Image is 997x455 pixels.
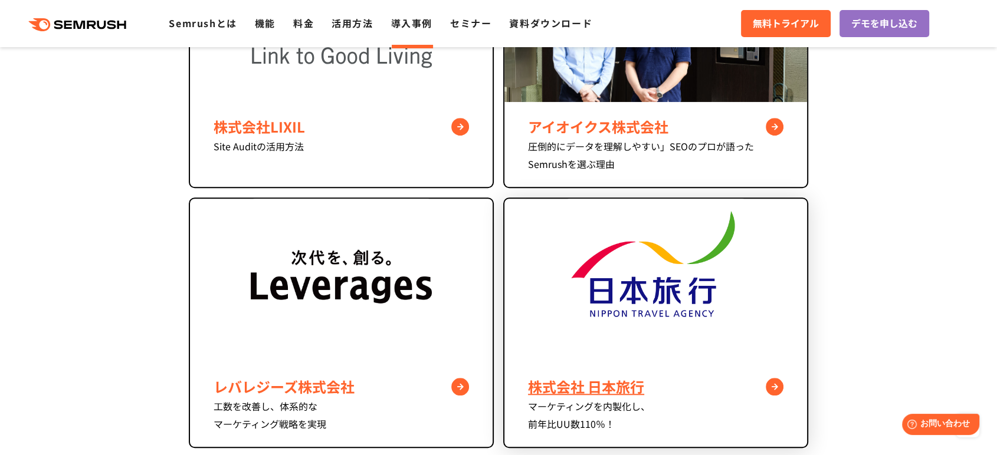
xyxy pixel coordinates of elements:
[528,376,783,397] div: 株式会社 日本旅行
[528,116,783,137] div: アイオイクス株式会社
[214,137,469,155] div: Site Auditの活用方法
[169,16,237,30] a: Semrushとは
[892,409,984,442] iframe: Help widget launcher
[251,199,432,362] img: leverages
[528,397,783,433] div: マーケティングを内製化し、 前年比UU数110％！
[503,197,808,448] a: nta 株式会社 日本旅行 マーケティングを内製化し、前年比UU数110％！
[189,197,494,448] a: leverages レバレジーズ株式会社 工数を改善し、体系的なマーケティング戦略を実現
[839,10,929,37] a: デモを申し込む
[528,137,783,173] div: 圧倒的にデータを理解しやすい」SEOのプロが語ったSemrushを選ぶ理由
[509,16,592,30] a: 資料ダウンロード
[214,397,469,433] div: 工数を改善し、体系的な マーケティング戦略を実現
[851,16,917,31] span: デモを申し込む
[255,16,276,30] a: 機能
[293,16,314,30] a: 料金
[450,16,491,30] a: セミナー
[391,16,432,30] a: 導入事例
[214,376,469,397] div: レバレジーズ株式会社
[214,116,469,137] div: 株式会社LIXIL
[753,16,819,31] span: 無料トライアル
[741,10,831,37] a: 無料トライアル
[332,16,373,30] a: 活用方法
[565,199,747,362] img: nta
